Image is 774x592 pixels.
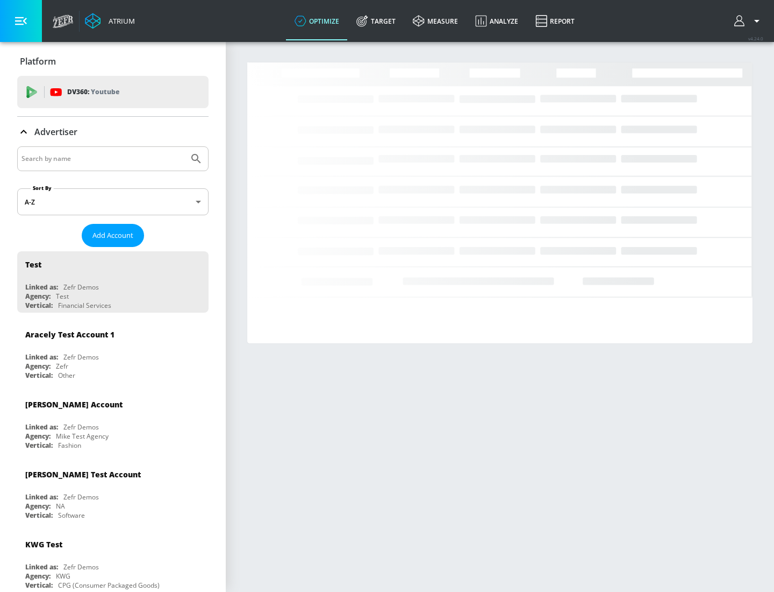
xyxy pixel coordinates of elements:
div: Test [25,259,41,270]
div: Test [56,292,69,301]
a: Analyze [467,2,527,40]
div: Aracely Test Account 1Linked as:Zefr DemosAgency:ZefrVertical:Other [17,321,209,383]
div: NA [56,502,65,511]
div: KWG Test [25,539,62,549]
div: Aracely Test Account 1 [25,329,114,340]
div: [PERSON_NAME] Test Account [25,469,141,480]
div: Agency: [25,432,51,441]
div: Vertical: [25,581,53,590]
div: Linked as: [25,353,58,362]
div: Linked as: [25,562,58,572]
div: Agency: [25,292,51,301]
div: Vertical: [25,441,53,450]
div: [PERSON_NAME] Test AccountLinked as:Zefr DemosAgency:NAVertical:Software [17,461,209,523]
div: Agency: [25,572,51,581]
div: CPG (Consumer Packaged Goods) [58,581,160,590]
input: Search by name [21,152,184,166]
div: TestLinked as:Zefr DemosAgency:TestVertical:Financial Services [17,251,209,313]
p: Platform [20,55,56,67]
div: [PERSON_NAME] AccountLinked as:Zefr DemosAgency:Mike Test AgencyVertical:Fashion [17,391,209,453]
button: Add Account [82,224,144,247]
div: Fashion [58,441,81,450]
div: Advertiser [17,117,209,147]
div: Other [58,371,75,380]
a: Target [348,2,404,40]
div: Mike Test Agency [56,432,109,441]
div: Software [58,511,85,520]
div: Zefr Demos [63,353,99,362]
div: Atrium [104,16,135,26]
div: Vertical: [25,371,53,380]
div: DV360: Youtube [17,76,209,108]
div: Linked as: [25,422,58,432]
p: Youtube [91,86,119,97]
div: KWG [56,572,70,581]
a: optimize [286,2,348,40]
div: Agency: [25,362,51,371]
div: Platform [17,46,209,76]
a: Report [527,2,583,40]
div: Zefr Demos [63,492,99,502]
div: A-Z [17,188,209,215]
label: Sort By [31,185,54,192]
div: Financial Services [58,301,111,310]
div: Zefr Demos [63,422,99,432]
div: Zefr Demos [63,283,99,292]
div: Linked as: [25,283,58,292]
a: Atrium [85,13,135,29]
p: DV360: [67,86,119,98]
div: Agency: [25,502,51,511]
a: measure [404,2,467,40]
div: Vertical: [25,301,53,310]
div: Zefr Demos [63,562,99,572]
div: [PERSON_NAME] Account [25,399,123,410]
div: Vertical: [25,511,53,520]
span: Add Account [92,229,133,242]
div: Zefr [56,362,68,371]
div: Linked as: [25,492,58,502]
span: v 4.24.0 [748,36,763,41]
p: Advertiser [34,126,77,138]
